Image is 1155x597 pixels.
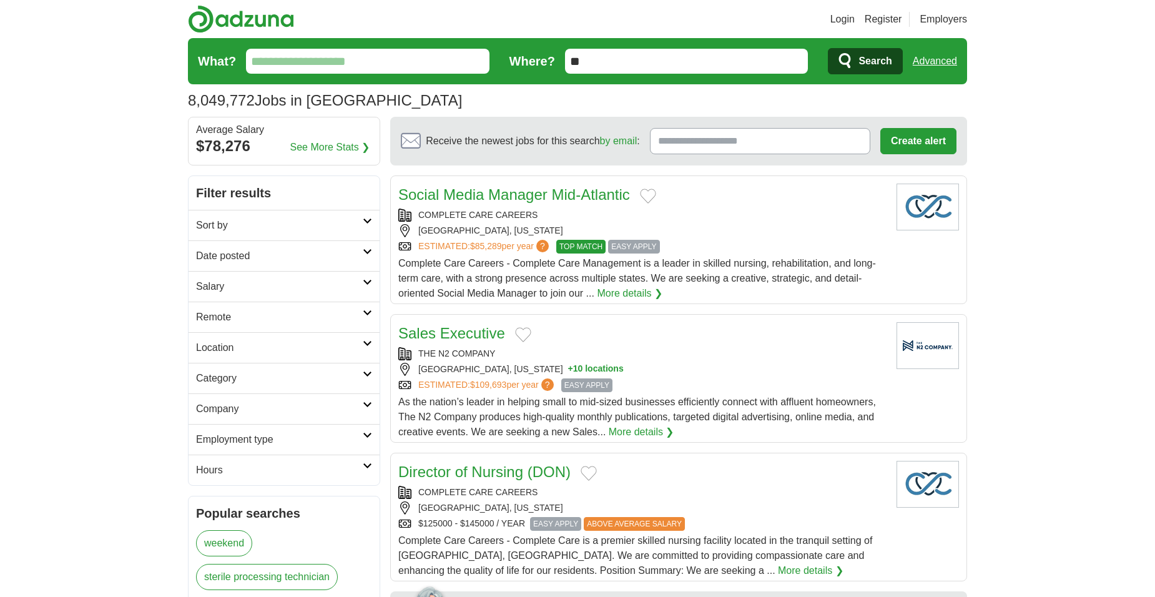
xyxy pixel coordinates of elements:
div: $78,276 [196,135,372,157]
a: Location [189,332,380,363]
span: $109,693 [470,380,506,390]
a: Hours [189,455,380,485]
div: COMPLETE CARE CAREERS [398,486,887,499]
span: + [568,363,573,376]
a: Remote [189,302,380,332]
span: Complete Care Careers - Complete Care is a premier skilled nursing facility located in the tranqu... [398,535,872,576]
a: weekend [196,530,252,556]
a: Date posted [189,240,380,271]
a: More details ❯ [609,425,674,440]
span: Complete Care Careers - Complete Care Management is a leader in skilled nursing, rehabilitation, ... [398,258,876,298]
a: ESTIMATED:$85,289per year? [418,240,551,254]
a: Category [189,363,380,393]
img: Company logo [897,184,959,230]
a: Advanced [913,49,957,74]
h2: Category [196,371,363,386]
a: Company [189,393,380,424]
h2: Sort by [196,218,363,233]
span: EASY APPLY [561,378,612,392]
a: Social Media Manager Mid-Atlantic [398,186,630,203]
h2: Hours [196,463,363,478]
span: EASY APPLY [608,240,659,254]
a: See More Stats ❯ [290,140,370,155]
div: COMPLETE CARE CAREERS [398,209,887,222]
h2: Company [196,402,363,417]
a: Register [865,12,902,27]
div: THE N2 COMPANY [398,347,887,360]
h2: Employment type [196,432,363,447]
img: Company logo [897,461,959,508]
button: +10 locations [568,363,624,376]
div: [GEOGRAPHIC_DATA], [US_STATE] [398,363,887,376]
span: $85,289 [470,241,502,251]
button: Add to favorite jobs [640,189,656,204]
h1: Jobs in [GEOGRAPHIC_DATA] [188,92,462,109]
span: ? [541,378,554,391]
a: Login [830,12,855,27]
button: Add to favorite jobs [581,466,597,481]
a: More details ❯ [597,286,662,301]
span: Receive the newest jobs for this search : [426,134,639,149]
a: Director of Nursing (DON) [398,463,571,480]
label: Where? [509,52,555,71]
a: Sort by [189,210,380,240]
span: Search [858,49,892,74]
button: Search [828,48,902,74]
a: ESTIMATED:$109,693per year? [418,378,556,392]
h2: Salary [196,279,363,294]
div: Average Salary [196,125,372,135]
div: [GEOGRAPHIC_DATA], [US_STATE] [398,501,887,515]
span: ABOVE AVERAGE SALARY [584,517,685,531]
span: ? [536,240,549,252]
h2: Date posted [196,249,363,264]
span: As the nation’s leader in helping small to mid-sized businesses efficiently connect with affluent... [398,397,876,437]
img: Company logo [897,322,959,369]
a: Employers [920,12,967,27]
span: TOP MATCH [556,240,606,254]
a: Sales Executive [398,325,505,342]
button: Create alert [880,128,956,154]
button: Add to favorite jobs [515,327,531,342]
a: sterile processing technician [196,564,338,590]
span: EASY APPLY [530,517,581,531]
h2: Location [196,340,363,355]
img: Adzuna logo [188,5,294,33]
span: 8,049,772 [188,89,255,112]
div: $125000 - $145000 / YEAR [398,517,887,531]
a: Salary [189,271,380,302]
h2: Remote [196,310,363,325]
a: Employment type [189,424,380,455]
h2: Popular searches [196,504,372,523]
h2: Filter results [189,176,380,210]
div: [GEOGRAPHIC_DATA], [US_STATE] [398,224,887,237]
a: More details ❯ [778,563,843,578]
label: What? [198,52,236,71]
a: by email [600,136,637,146]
